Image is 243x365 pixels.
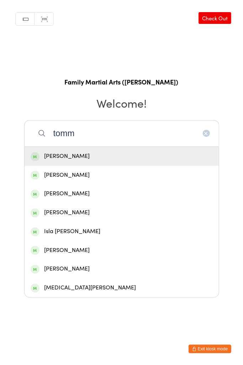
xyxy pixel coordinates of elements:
div: [MEDICAL_DATA][PERSON_NAME] [31,283,213,293]
h1: Family Martial Arts ([PERSON_NAME]) [7,77,236,86]
div: Isla [PERSON_NAME] [31,227,213,236]
div: [PERSON_NAME] [31,170,213,180]
button: Exit kiosk mode [189,345,231,353]
a: Check Out [199,12,231,24]
input: Search [24,120,219,146]
div: [PERSON_NAME] [31,189,213,199]
div: [PERSON_NAME] [31,151,213,161]
div: [PERSON_NAME] [31,246,213,255]
div: [PERSON_NAME] [31,208,213,217]
div: [PERSON_NAME] [31,264,213,274]
h2: Welcome! [7,95,236,111]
